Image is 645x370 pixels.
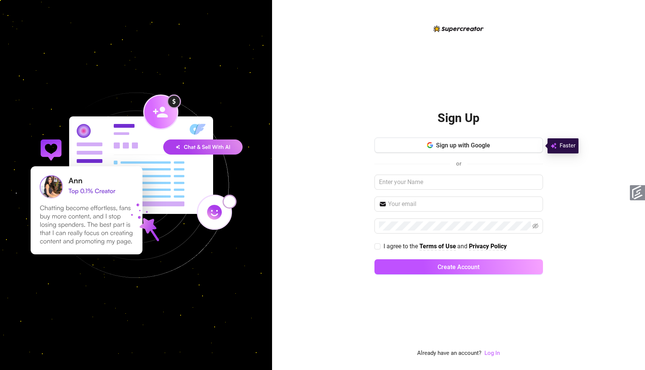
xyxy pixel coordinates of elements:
[436,142,490,149] span: Sign up with Google
[532,223,538,229] span: eye-invisible
[417,349,481,358] span: Already have an account?
[560,141,575,150] span: Faster
[469,243,507,251] a: Privacy Policy
[5,54,267,316] img: signup-background-D0MIrEPF.svg
[433,25,484,32] img: logo-BBDzfeDw.svg
[374,175,543,190] input: Enter your Name
[374,259,543,274] button: Create Account
[469,243,507,250] strong: Privacy Policy
[438,110,479,126] h2: Sign Up
[419,243,456,250] strong: Terms of Use
[384,243,419,250] span: I agree to the
[419,243,456,251] a: Terms of Use
[457,243,469,250] span: and
[456,160,461,167] span: or
[388,200,538,209] input: Your email
[374,138,543,153] button: Sign up with Google
[438,263,479,271] span: Create Account
[551,141,557,150] img: svg%3e
[484,349,500,358] a: Log In
[484,350,500,356] a: Log In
